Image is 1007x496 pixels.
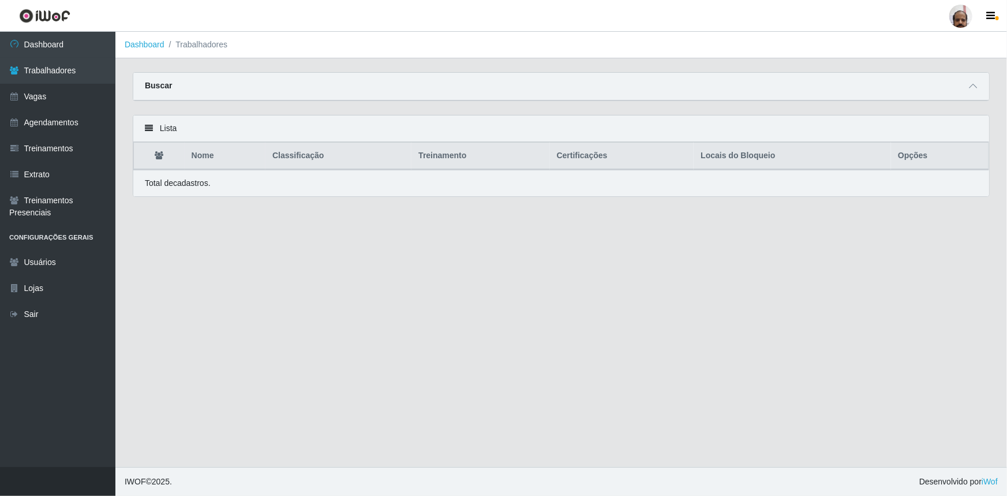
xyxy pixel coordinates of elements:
span: Desenvolvido por [919,476,998,488]
span: IWOF [125,477,146,486]
img: CoreUI Logo [19,9,70,23]
th: Treinamento [411,143,549,170]
div: Lista [133,115,989,142]
th: Classificação [265,143,411,170]
strong: Buscar [145,81,172,90]
th: Nome [185,143,265,170]
th: Opções [891,143,989,170]
nav: breadcrumb [115,32,1007,58]
th: Certificações [550,143,694,170]
a: Dashboard [125,40,164,49]
li: Trabalhadores [164,39,228,51]
th: Locais do Bloqueio [694,143,891,170]
p: Total de cadastros. [145,177,211,189]
span: © 2025 . [125,476,172,488]
a: iWof [982,477,998,486]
